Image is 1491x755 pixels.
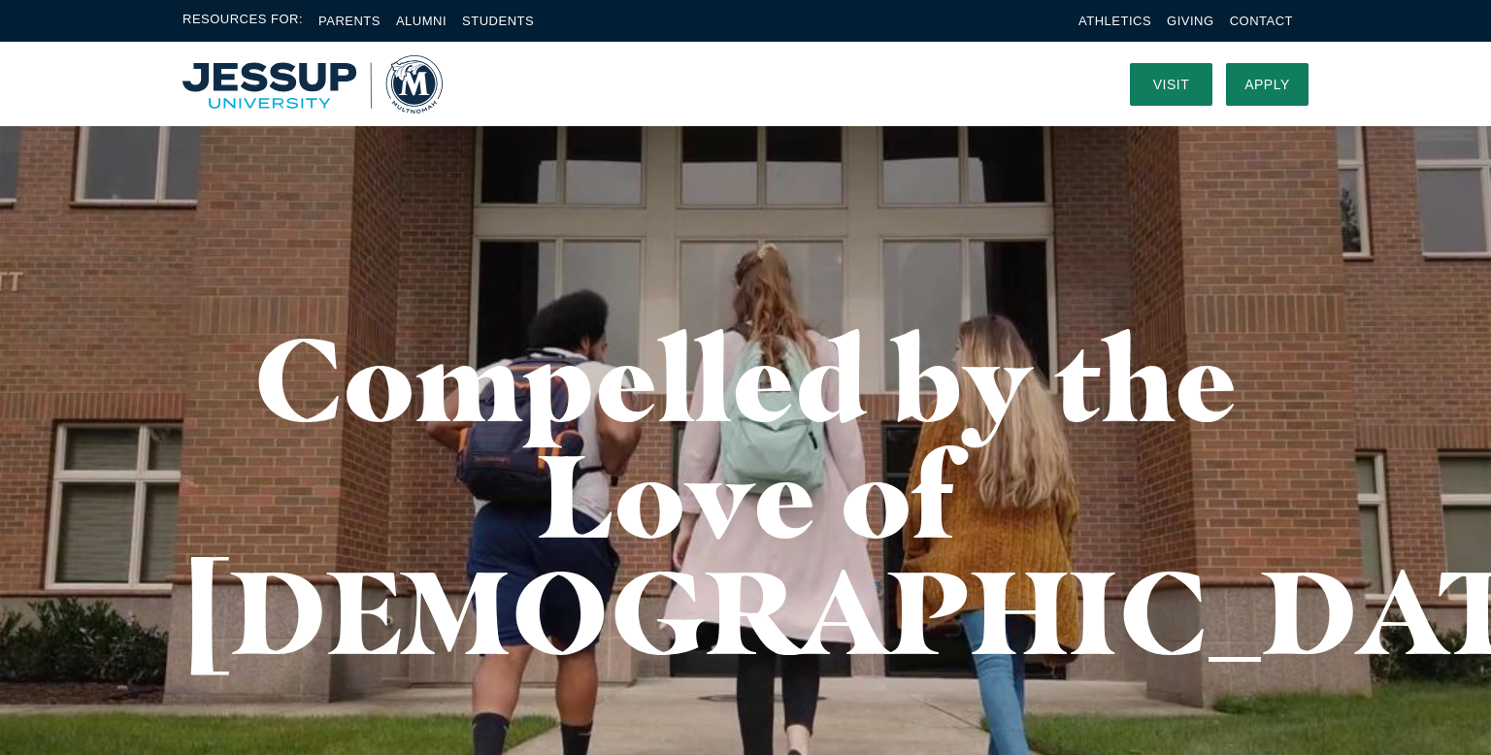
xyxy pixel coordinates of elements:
a: Alumni [396,14,447,28]
a: Parents [318,14,381,28]
a: Giving [1167,14,1214,28]
a: Visit [1130,63,1212,106]
a: Athletics [1078,14,1151,28]
img: Multnomah University Logo [182,55,443,114]
a: Apply [1226,63,1309,106]
span: Resources For: [182,10,303,32]
a: Home [182,55,443,114]
h1: Compelled by the Love of [DEMOGRAPHIC_DATA] [182,320,1309,670]
a: Students [462,14,534,28]
a: Contact [1230,14,1293,28]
